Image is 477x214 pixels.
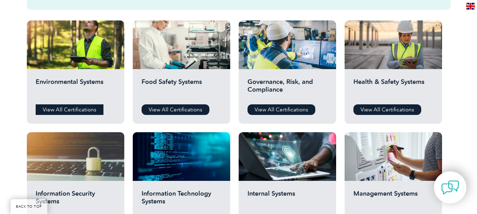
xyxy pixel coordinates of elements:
a: View All Certifications [36,104,103,115]
a: View All Certifications [353,104,421,115]
h2: Environmental Systems [36,78,115,99]
a: View All Certifications [248,104,315,115]
h2: Health & Safety Systems [353,78,433,99]
img: contact-chat.png [441,179,459,196]
h2: Food Safety Systems [142,78,221,99]
h2: Governance, Risk, and Compliance [248,78,327,99]
a: BACK TO TOP [11,199,47,214]
img: en [466,3,475,10]
h2: Information Security Systems [36,190,115,211]
a: View All Certifications [142,104,209,115]
h2: Information Technology Systems [142,190,221,211]
h2: Management Systems [353,190,433,211]
h2: Internal Systems [248,190,327,211]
